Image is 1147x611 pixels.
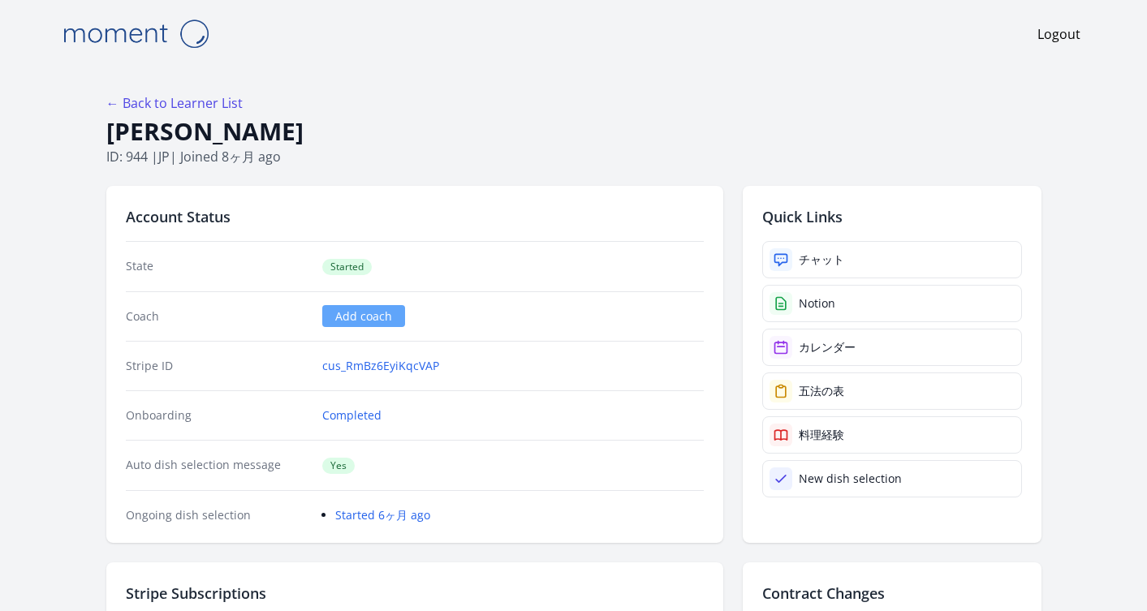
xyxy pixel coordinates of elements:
div: 五法の表 [799,383,844,399]
span: Yes [322,458,355,474]
dt: Auto dish selection message [126,457,310,474]
a: Logout [1037,24,1080,44]
h2: Quick Links [762,205,1022,228]
dt: Stripe ID [126,358,310,374]
a: 五法の表 [762,372,1022,410]
a: チャット [762,241,1022,278]
a: カレンダー [762,329,1022,366]
span: jp [158,148,170,166]
h1: [PERSON_NAME] [106,116,1041,147]
img: Moment [54,13,217,54]
div: New dish selection [799,471,902,487]
a: New dish selection [762,460,1022,497]
div: Notion [799,295,835,312]
div: カレンダー [799,339,856,355]
p: ID: 944 | | Joined 8ヶ月 ago [106,147,1041,166]
dt: Onboarding [126,407,310,424]
div: チャット [799,252,844,268]
h2: Account Status [126,205,704,228]
span: Started [322,259,372,275]
a: Started 6ヶ月 ago [335,507,430,523]
h2: Stripe Subscriptions [126,582,704,605]
dt: Ongoing dish selection [126,507,310,523]
h2: Contract Changes [762,582,1022,605]
dt: State [126,258,310,275]
a: Notion [762,285,1022,322]
div: 料理経験 [799,427,844,443]
a: cus_RmBz6EyiKqcVAP [322,358,439,374]
a: Add coach [322,305,405,327]
dt: Coach [126,308,310,325]
a: Completed [322,407,382,424]
a: 料理経験 [762,416,1022,454]
a: ← Back to Learner List [106,94,243,112]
